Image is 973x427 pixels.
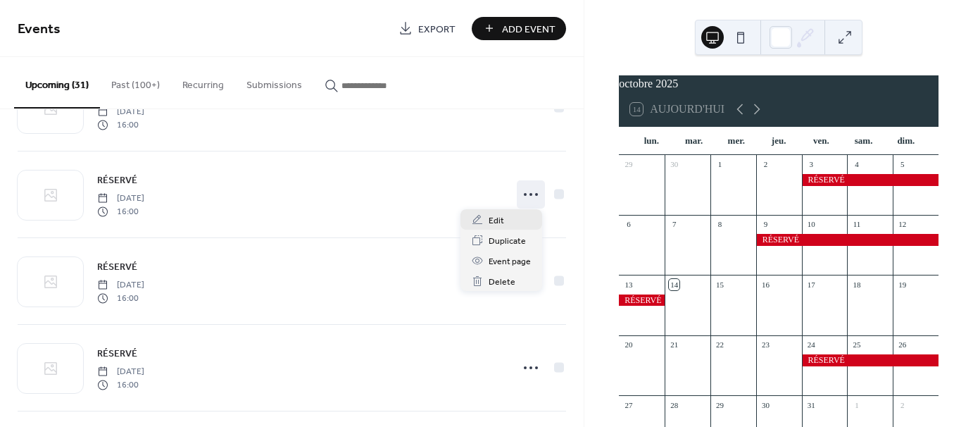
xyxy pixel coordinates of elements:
div: 9 [760,219,771,230]
a: RÉSERVÉ [97,259,137,275]
div: mar. [672,127,715,155]
div: sam. [842,127,884,155]
button: Upcoming (31) [14,57,100,109]
div: ven. [800,127,842,155]
div: 26 [897,340,908,350]
div: octobre 2025 [619,75,939,92]
span: [DATE] [97,192,144,205]
div: 4 [851,159,862,170]
div: RÉSERVÉ [802,174,939,186]
div: 13 [623,279,634,290]
div: 25 [851,340,862,350]
div: 23 [760,340,771,350]
div: 29 [715,400,725,410]
div: 19 [897,279,908,290]
div: 5 [897,159,908,170]
div: 22 [715,340,725,350]
span: [DATE] [97,366,144,378]
a: RÉSERVÉ [97,345,137,361]
span: [DATE] [97,279,144,292]
span: 16:00 [97,118,144,131]
div: 29 [623,159,634,170]
div: 10 [806,219,817,230]
span: 16:00 [97,205,144,218]
span: RÉSERVÉ [97,173,137,188]
span: Delete [489,275,515,290]
div: 17 [806,279,817,290]
span: Event page [489,254,531,269]
div: 20 [623,340,634,350]
div: 28 [669,400,679,410]
div: 3 [806,159,817,170]
a: RÉSERVÉ [97,172,137,188]
div: RÉSERVÉ [802,354,939,366]
div: RÉSERVÉ [619,295,665,307]
div: 15 [715,279,725,290]
span: RÉSERVÉ [97,347,137,361]
button: Add Event [472,17,566,40]
div: lun. [630,127,672,155]
span: [DATE] [97,106,144,118]
span: Edit [489,213,504,228]
div: mer. [715,127,758,155]
div: 7 [669,219,679,230]
span: Duplicate [489,234,526,249]
div: 30 [760,400,771,410]
div: 12 [897,219,908,230]
div: 14 [669,279,679,290]
span: 16:00 [97,292,144,304]
div: 1 [715,159,725,170]
span: Add Event [502,22,555,37]
div: 16 [760,279,771,290]
div: RÉSERVÉ [756,234,939,246]
div: 27 [623,400,634,410]
span: Export [418,22,456,37]
div: 31 [806,400,817,410]
div: 6 [623,219,634,230]
div: dim. [885,127,927,155]
button: Recurring [171,57,235,107]
div: 8 [715,219,725,230]
span: 16:00 [97,378,144,391]
button: Submissions [235,57,313,107]
div: 21 [669,340,679,350]
span: Events [18,16,61,43]
div: 30 [669,159,679,170]
div: jeu. [758,127,800,155]
button: Past (100+) [100,57,171,107]
div: 11 [851,219,862,230]
div: 2 [897,400,908,410]
span: RÉSERVÉ [97,260,137,275]
div: 18 [851,279,862,290]
a: Export [388,17,466,40]
div: 1 [851,400,862,410]
div: 2 [760,159,771,170]
div: 24 [806,340,817,350]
